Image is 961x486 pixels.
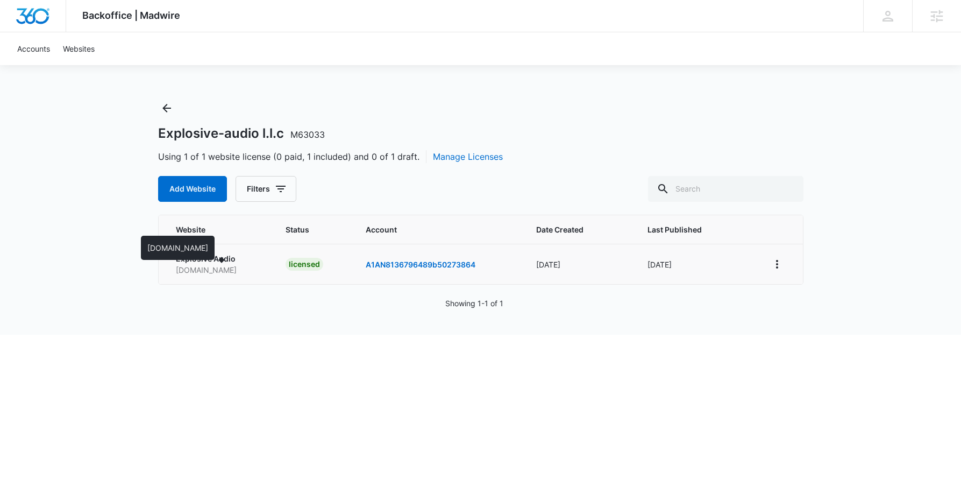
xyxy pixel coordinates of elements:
[286,224,340,235] span: Status
[366,260,475,269] a: A1AN8136796489b50273864
[158,150,503,163] span: Using 1 of 1 website license (0 paid, 1 included) and 0 of 1 draft.
[56,32,101,65] a: Websites
[82,10,180,21] span: Backoffice | Madwire
[768,256,786,273] button: View More
[176,224,245,235] span: Website
[176,253,260,264] p: Explosive Audio
[158,125,325,142] h1: Explosive-audio l.l.c
[141,236,215,260] div: [DOMAIN_NAME]
[366,224,510,235] span: Account
[176,264,260,276] p: [DOMAIN_NAME]
[158,176,227,202] button: Add Website
[635,244,755,284] td: [DATE]
[445,298,503,309] p: Showing 1-1 of 1
[536,224,607,235] span: Date Created
[236,176,296,202] button: Filters
[286,258,323,271] div: licensed
[158,100,175,117] button: Back
[648,176,803,202] input: Search
[647,224,727,235] span: Last Published
[433,150,503,163] button: Manage Licenses
[11,32,56,65] a: Accounts
[290,129,325,140] span: M63033
[523,244,635,284] td: [DATE]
